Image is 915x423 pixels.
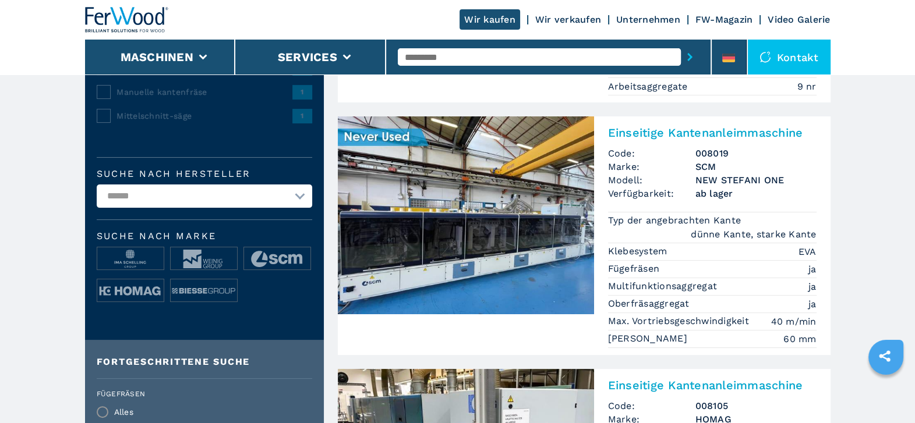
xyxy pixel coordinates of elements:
[97,357,312,367] div: Fortgeschrittene Suche
[338,116,594,314] img: Einseitige Kantenanleimmaschine SCM NEW STEFANI ONE
[616,14,680,25] a: Unternehmen
[870,342,899,371] a: sharethis
[116,110,292,122] span: Mittelschnitt-säge
[771,315,817,328] em: 40 m/min
[97,169,312,179] label: Suche nach Hersteller
[681,44,699,70] button: submit-button
[85,7,169,33] img: Ferwood
[278,50,337,64] button: Services
[759,51,771,63] img: Kontakt
[695,173,817,187] h3: NEW STEFANI ONE
[116,86,292,98] span: Manuelle kantenfräse
[292,85,312,99] span: 1
[608,187,695,200] span: Verfügbarkeit:
[460,9,520,30] a: Wir kaufen
[171,247,237,271] img: image
[608,262,663,275] p: Fügefräsen
[748,40,831,74] div: Kontakt
[691,228,816,241] em: dünne Kante, starke Kante
[121,50,193,64] button: Maschinen
[783,332,816,346] em: 60 mm
[608,297,693,310] p: Oberfräsaggregat
[608,147,695,160] span: Code:
[608,173,695,187] span: Modell:
[114,408,133,416] div: Alles
[171,279,237,303] img: image
[338,116,831,354] a: Einseitige Kantenanleimmaschine SCM NEW STEFANI ONEEinseitige KantenanleimmaschineCode:008019Mark...
[695,147,817,160] h3: 008019
[97,247,164,271] img: image
[608,315,753,328] p: Max. Vortriebsgeschwindigkeit
[292,109,312,123] span: 1
[608,399,695,413] span: Code:
[608,280,720,293] p: Multifunktionsaggregat
[608,332,691,345] p: [PERSON_NAME]
[608,245,670,258] p: Klebesystem
[97,390,305,397] label: Fügefräsen
[608,80,691,93] p: Arbeitsaggregate
[695,160,817,173] h3: SCM
[608,378,817,392] h2: Einseitige Kantenanleimmaschine
[768,14,830,25] a: Video Galerie
[244,247,310,271] img: image
[97,232,312,241] span: Suche nach Marke
[808,262,817,276] em: ja
[535,14,601,25] a: Wir verkaufen
[808,297,817,311] em: ja
[695,399,817,413] h3: 008105
[799,245,817,258] em: EVA
[865,371,906,414] iframe: Chat
[695,187,817,200] span: ab lager
[808,280,817,293] em: ja
[608,214,744,227] p: Typ der angebrachten Kante
[695,14,753,25] a: FW-Magazin
[608,126,817,140] h2: Einseitige Kantenanleimmaschine
[97,279,164,303] img: image
[797,80,817,93] em: 9 nr
[608,160,695,173] span: Marke:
